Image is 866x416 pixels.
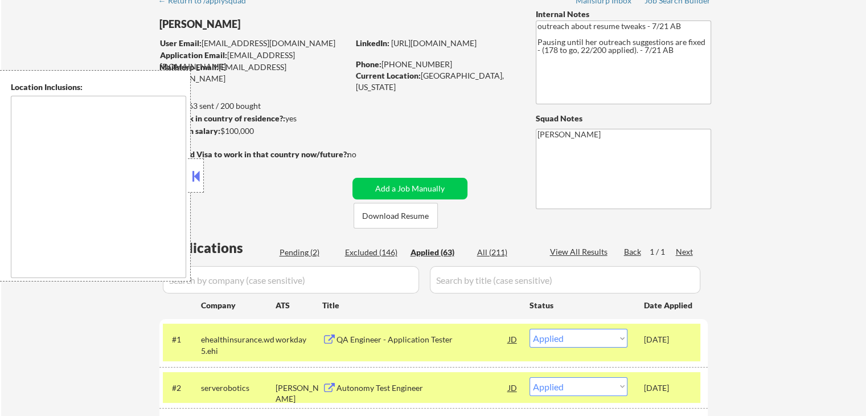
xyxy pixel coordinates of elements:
strong: Application Email: [160,50,227,60]
div: View All Results [550,246,611,258]
div: [EMAIL_ADDRESS][DOMAIN_NAME] [160,38,348,49]
a: [URL][DOMAIN_NAME] [391,38,477,48]
input: Search by title (case sensitive) [430,266,700,293]
div: [PERSON_NAME] [276,382,322,405]
div: Title [322,300,519,311]
div: JD [507,329,519,349]
div: #2 [172,382,192,394]
strong: User Email: [160,38,202,48]
div: Autonomy Test Engineer [336,382,508,394]
div: [GEOGRAPHIC_DATA], [US_STATE] [356,70,517,92]
div: Applications [163,241,276,255]
div: [DATE] [644,334,694,345]
div: JD [507,377,519,398]
div: serverobotics [201,382,276,394]
strong: Current Location: [356,71,421,80]
div: QA Engineer - Application Tester [336,334,508,345]
div: Squad Notes [536,113,711,124]
div: All (211) [477,247,534,258]
div: [PHONE_NUMBER] [356,59,517,70]
div: #1 [172,334,192,345]
div: 63 sent / 200 bought [159,100,348,112]
div: [PERSON_NAME] [159,17,393,31]
div: no [347,149,380,160]
div: Next [676,246,694,258]
div: [DATE] [644,382,694,394]
div: Company [201,300,276,311]
div: Applied (63) [411,247,467,258]
button: Download Resume [354,203,438,229]
strong: Mailslurp Email: [159,62,219,72]
div: Back [624,246,642,258]
input: Search by company (case sensitive) [163,266,419,293]
div: [EMAIL_ADDRESS][DOMAIN_NAME] [160,50,348,72]
div: Pending (2) [280,247,336,258]
strong: Will need Visa to work in that country now/future?: [159,149,349,159]
strong: LinkedIn: [356,38,389,48]
strong: Phone: [356,59,381,69]
div: $100,000 [159,125,348,137]
div: ATS [276,300,322,311]
div: 1 / 1 [650,246,676,258]
div: Date Applied [644,300,694,311]
div: yes [159,113,345,124]
strong: Can work in country of residence?: [159,113,285,123]
div: Status [530,295,627,315]
div: Internal Notes [536,9,711,20]
div: workday [276,334,322,345]
button: Add a Job Manually [352,178,467,199]
div: [EMAIL_ADDRESS][DOMAIN_NAME] [159,62,348,84]
div: Excluded (146) [345,247,402,258]
div: ehealthinsurance.wd5.ehi [201,334,276,356]
div: Location Inclusions: [11,81,186,93]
